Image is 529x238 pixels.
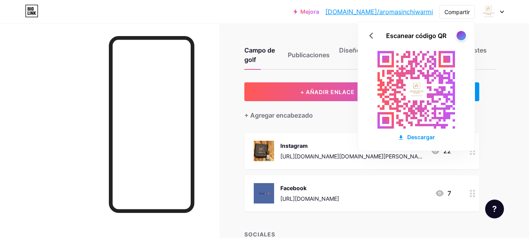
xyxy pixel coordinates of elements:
font: Diseño [339,46,360,54]
font: Instagram [280,142,308,149]
font: SOCIALES [244,231,275,238]
font: Mejora [300,8,319,15]
font: [URL][DOMAIN_NAME] [280,195,339,202]
font: Publicaciones [288,51,330,59]
font: 22 [443,147,451,155]
font: Descargar [407,134,435,140]
font: Facebook [280,185,307,191]
button: + AÑADIR ENLACE [244,82,411,101]
img: Candy Vela [481,4,496,19]
img: Instagram [254,141,274,161]
img: Facebook [254,183,274,203]
font: Campo de golf [244,46,275,64]
font: [DOMAIN_NAME]/aromasinchiwarmi [325,8,433,16]
font: + AÑADIR ENLACE [300,89,355,95]
font: [URL][DOMAIN_NAME][DOMAIN_NAME][PERSON_NAME] [280,153,422,168]
a: [DOMAIN_NAME]/aromasinchiwarmi [325,7,433,16]
font: Compartir [444,9,470,15]
font: 7 [448,189,451,197]
font: Ajustes [464,46,487,54]
font: Escanear código QR [386,32,446,40]
font: + Agregar encabezado [244,111,313,119]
